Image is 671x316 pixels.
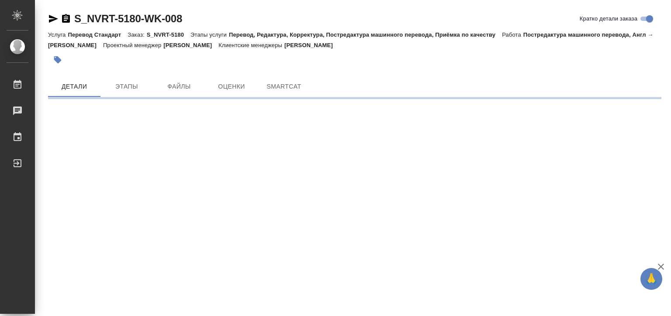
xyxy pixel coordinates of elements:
[263,81,305,92] span: SmartCat
[74,13,182,24] a: S_NVRT-5180-WK-008
[103,42,163,48] p: Проектный менеджер
[48,14,59,24] button: Скопировать ссылку для ЯМессенджера
[68,31,128,38] p: Перевод Стандарт
[284,42,339,48] p: [PERSON_NAME]
[218,42,284,48] p: Клиентские менеджеры
[147,31,190,38] p: S_NVRT-5180
[644,270,659,288] span: 🙏
[163,42,218,48] p: [PERSON_NAME]
[53,81,95,92] span: Детали
[211,81,252,92] span: Оценки
[502,31,523,38] p: Работа
[48,50,67,69] button: Добавить тэг
[128,31,146,38] p: Заказ:
[580,14,637,23] span: Кратко детали заказа
[640,268,662,290] button: 🙏
[48,31,68,38] p: Услуга
[190,31,229,38] p: Этапы услуги
[158,81,200,92] span: Файлы
[61,14,71,24] button: Скопировать ссылку
[229,31,502,38] p: Перевод, Редактура, Корректура, Постредактура машинного перевода, Приёмка по качеству
[106,81,148,92] span: Этапы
